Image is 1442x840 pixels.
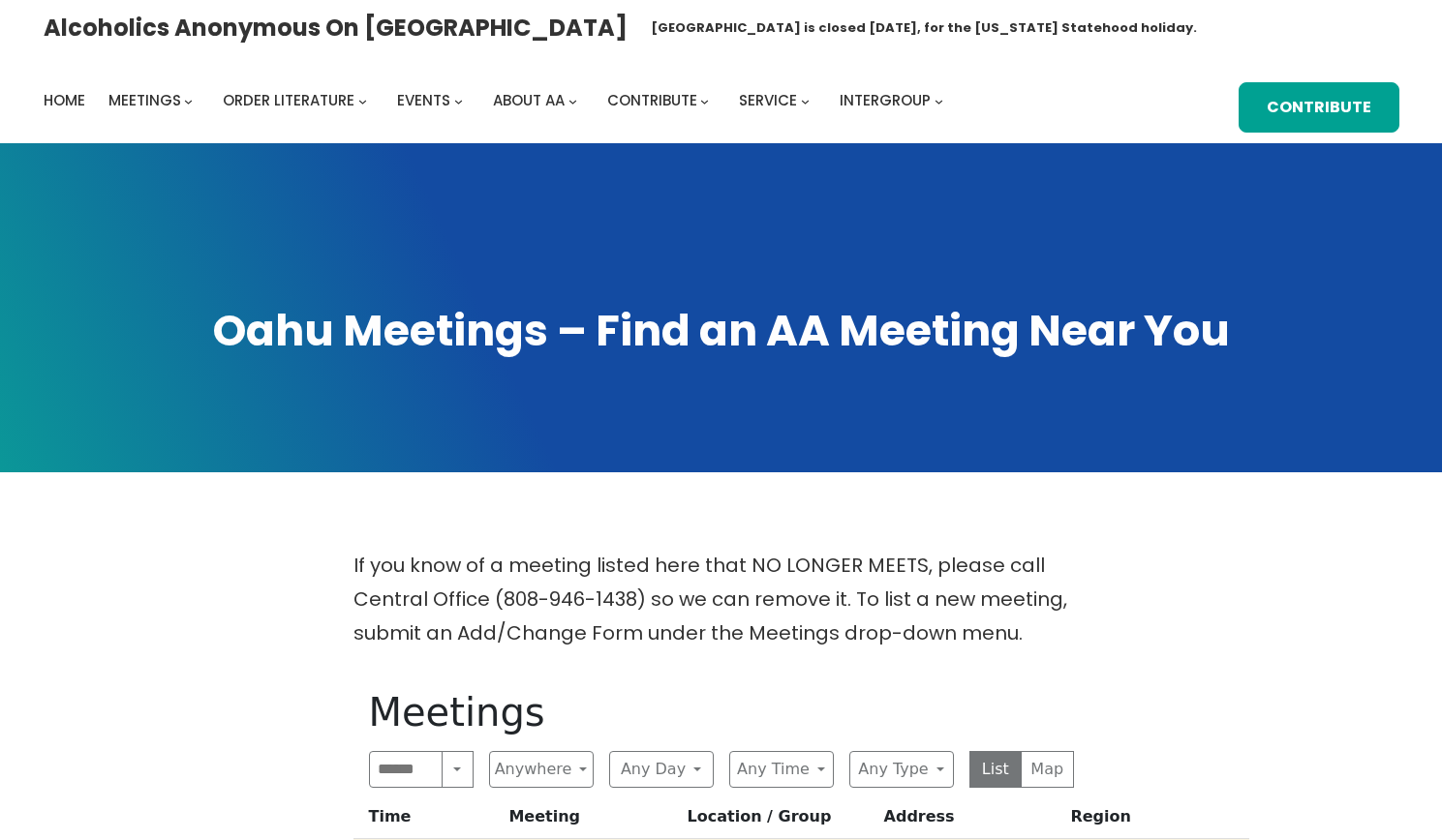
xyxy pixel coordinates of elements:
a: Intergroup [840,87,931,114]
span: Events [397,90,450,110]
button: Contribute submenu [700,96,709,105]
span: Meetings [108,90,181,110]
button: Service submenu [801,96,810,105]
h1: Meetings [369,689,1074,735]
span: Contribute [607,90,697,110]
th: Location / Group [680,803,876,839]
a: Contribute [607,87,697,114]
nav: Intergroup [44,87,950,114]
button: About AA submenu [568,96,577,105]
button: Search [442,751,473,788]
button: Events submenu [454,96,463,105]
a: Alcoholics Anonymous on [GEOGRAPHIC_DATA] [44,7,628,48]
span: Intergroup [840,90,931,110]
th: Time [353,803,502,839]
span: About AA [493,90,565,110]
th: Address [876,803,1063,839]
th: Region [1062,803,1248,839]
h1: Oahu Meetings – Find an AA Meeting Near You [44,302,1399,361]
button: Intergroup submenu [935,96,943,105]
button: Map [1021,751,1074,788]
p: If you know of a meeting listed here that NO LONGER MEETS, please call Central Office (808-946-14... [353,549,1089,650]
button: Order Literature submenu [358,96,367,105]
a: Home [44,87,85,114]
button: List [969,751,1023,788]
span: Service [739,90,797,110]
button: Any Type [849,751,954,788]
a: Meetings [108,87,181,114]
input: Search [369,751,444,788]
button: Anywhere [489,751,594,788]
button: Meetings submenu [184,96,193,105]
button: Any Time [729,751,834,788]
a: Service [739,87,797,114]
th: Meeting [501,803,679,839]
span: Order Literature [223,90,354,110]
a: Contribute [1239,82,1398,133]
span: Home [44,90,85,110]
a: About AA [493,87,565,114]
a: Events [397,87,450,114]
h1: [GEOGRAPHIC_DATA] is closed [DATE], for the [US_STATE] Statehood holiday. [651,18,1197,38]
button: Any Day [609,751,714,788]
